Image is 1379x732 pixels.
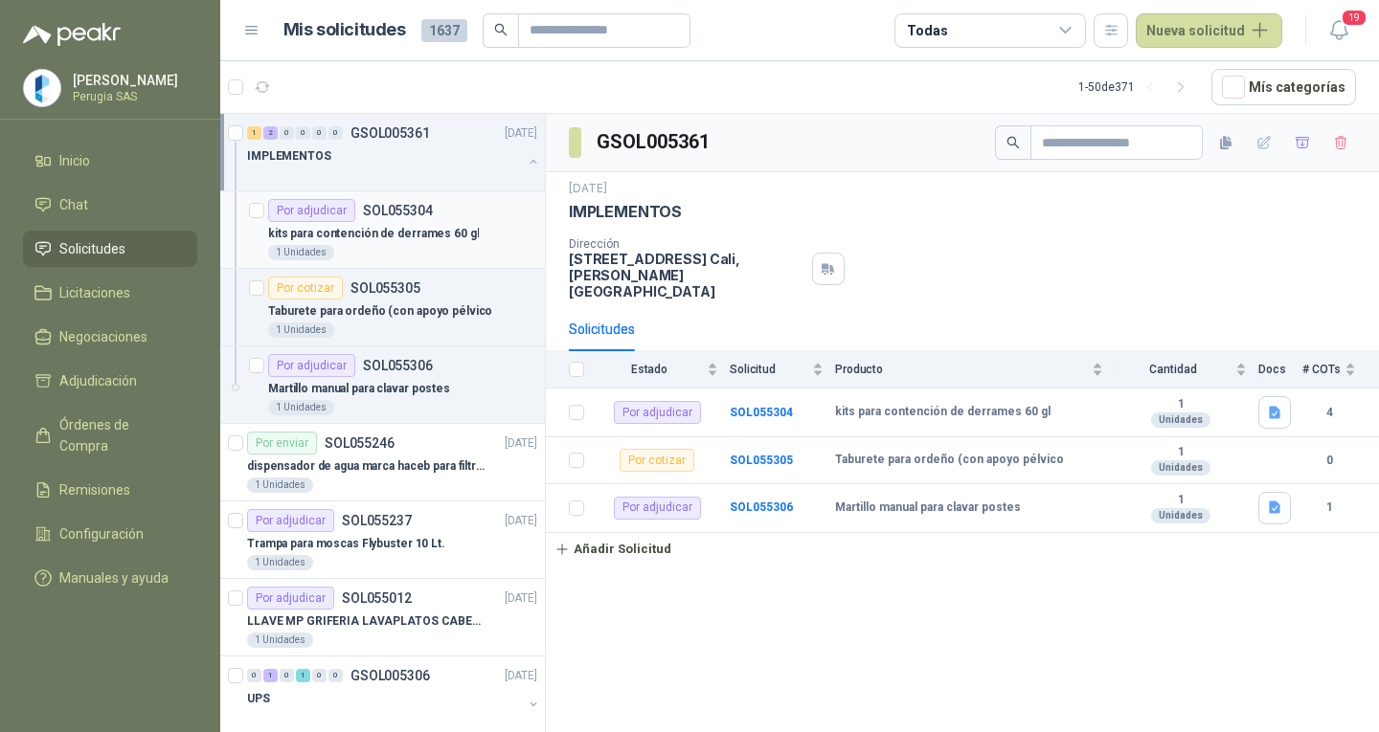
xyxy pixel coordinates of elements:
span: Órdenes de Compra [59,414,179,456]
span: Solicitudes [59,238,125,259]
p: [DATE] [505,667,537,685]
a: Por adjudicarSOL055304kits para contención de derrames 60 gl1 Unidades [220,191,545,269]
div: 1 Unidades [268,400,334,415]
div: 1 Unidades [247,632,313,648]
p: SOL055304 [363,204,433,217]
div: Por cotizar [268,277,343,299]
div: 1 [247,126,261,140]
img: Company Logo [24,70,60,106]
span: Estado [596,363,703,376]
span: Negociaciones [59,326,147,347]
div: Unidades [1151,412,1210,428]
p: GSOL005306 [350,669,430,682]
div: Por adjudicar [614,401,701,424]
div: Por adjudicar [614,497,701,520]
a: Remisiones [23,472,197,508]
p: Dirección [569,237,804,251]
th: # COTs [1302,351,1379,388]
p: Taburete para ordeño (con apoyo pélvico [268,302,492,321]
b: 1 [1302,499,1356,517]
h3: GSOL005361 [597,127,712,157]
b: 1 [1115,397,1247,412]
p: Trampa para moscas Flybuster 10 Lt. [247,535,445,553]
span: Remisiones [59,479,130,500]
span: search [1006,136,1020,149]
a: Por adjudicarSOL055237[DATE] Trampa para moscas Flybuster 10 Lt.1 Unidades [220,501,545,579]
a: Configuración [23,516,197,552]
div: 0 [280,126,294,140]
button: Nueva solicitud [1136,13,1282,48]
p: SOL055246 [325,436,395,450]
p: SOL055305 [350,281,420,295]
b: 1 [1115,493,1247,508]
a: SOL055305 [730,454,793,467]
div: 0 [328,669,343,682]
th: Estado [596,351,730,388]
a: 0 1 0 1 0 0 GSOL005306[DATE] UPS [247,664,541,725]
span: Producto [835,363,1088,376]
p: [PERSON_NAME] [73,74,192,87]
div: 1 Unidades [247,477,313,493]
a: Añadir Solicitud [546,533,1379,566]
p: [DATE] [569,180,607,198]
a: Licitaciones [23,275,197,311]
span: Inicio [59,150,90,171]
p: IMPLEMENTOS [569,202,682,222]
b: 1 [1115,445,1247,460]
a: SOL055304 [730,406,793,419]
div: 1 [263,669,278,682]
div: Por adjudicar [268,354,355,377]
div: Por adjudicar [268,199,355,222]
p: LLAVE MP GRIFERIA LAVAPLATOS CABEZA EXTRAIBLE [247,612,486,631]
a: Negociaciones [23,319,197,355]
th: Docs [1258,351,1302,388]
span: search [494,23,508,36]
p: SOL055012 [342,591,412,605]
button: Mís categorías [1211,69,1356,105]
p: UPS [247,690,270,708]
div: Unidades [1151,508,1210,523]
a: Adjudicación [23,363,197,399]
b: 0 [1302,452,1356,470]
b: Taburete para ordeño (con apoyo pélvico [835,453,1064,468]
p: SOL055237 [342,514,412,527]
p: [DATE] [505,434,537,453]
div: 0 [247,669,261,682]
div: 1 [296,669,310,682]
div: Por cotizar [620,449,694,472]
a: Órdenes de Compra [23,407,197,464]
div: 2 [263,126,278,140]
div: 0 [280,669,294,682]
p: [STREET_ADDRESS] Cali , [PERSON_NAME][GEOGRAPHIC_DATA] [569,251,804,299]
a: Por adjudicarSOL055306Martillo manual para clavar postes1 Unidades [220,346,545,424]
div: 0 [312,126,327,140]
th: Producto [835,351,1115,388]
div: 0 [328,126,343,140]
div: Solicitudes [569,319,635,340]
a: 1 2 0 0 0 0 GSOL005361[DATE] IMPLEMENTOS [247,122,541,183]
div: Por adjudicar [247,509,334,532]
span: Manuales y ayuda [59,567,169,588]
a: SOL055306 [730,500,793,514]
p: IMPLEMENTOS [247,147,331,166]
div: Unidades [1151,460,1210,476]
p: kits para contención de derrames 60 gl [268,225,479,243]
span: Cantidad [1115,363,1232,376]
a: Chat [23,187,197,223]
b: 4 [1302,404,1356,422]
p: [DATE] [505,512,537,530]
button: 19 [1322,13,1356,48]
span: # COTs [1302,363,1341,376]
a: Inicio [23,143,197,179]
span: Adjudicación [59,370,137,391]
th: Solicitud [730,351,835,388]
span: 1637 [421,19,467,42]
span: Licitaciones [59,282,130,303]
button: Añadir Solicitud [546,533,680,566]
h1: Mis solicitudes [283,16,406,44]
div: Por enviar [247,432,317,455]
p: [DATE] [505,589,537,608]
a: Por adjudicarSOL055012[DATE] LLAVE MP GRIFERIA LAVAPLATOS CABEZA EXTRAIBLE1 Unidades [220,579,545,656]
